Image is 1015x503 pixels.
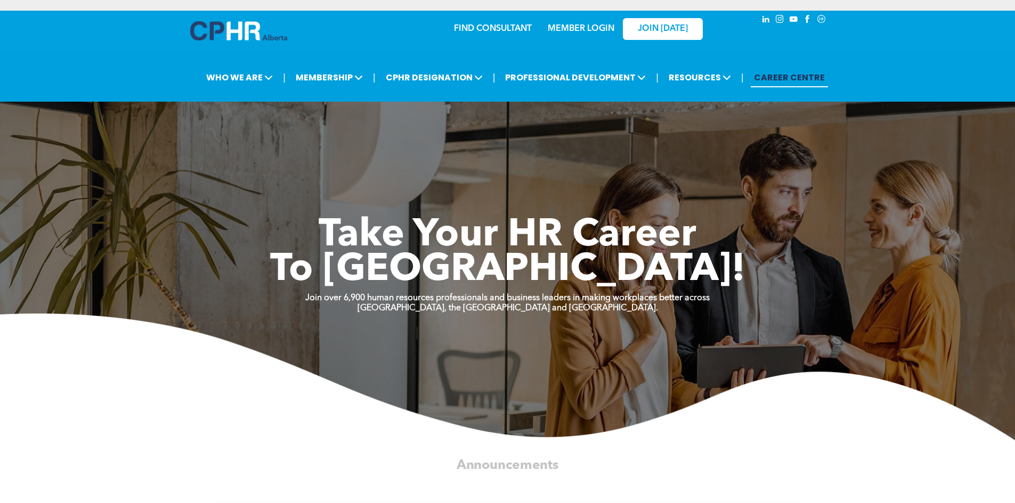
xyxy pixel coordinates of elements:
li: | [373,67,376,88]
strong: [GEOGRAPHIC_DATA], the [GEOGRAPHIC_DATA] and [GEOGRAPHIC_DATA]. [358,304,658,312]
li: | [741,67,744,88]
span: PROFESSIONAL DEVELOPMENT [502,68,649,87]
span: To [GEOGRAPHIC_DATA]! [270,251,745,290]
a: FIND CONSULTANT [454,24,532,33]
span: JOIN [DATE] [638,24,688,34]
a: JOIN [DATE] [623,18,703,40]
span: CPHR DESIGNATION [383,68,486,87]
a: youtube [788,13,800,28]
a: CAREER CENTRE [751,68,828,87]
a: facebook [802,13,814,28]
span: WHO WE ARE [203,68,276,87]
strong: Join over 6,900 human resources professionals and business leaders in making workplaces better ac... [305,294,710,302]
span: Take Your HR Career [319,217,696,255]
a: instagram [774,13,786,28]
a: linkedin [760,13,772,28]
a: MEMBER LOGIN [548,24,614,33]
span: RESOURCES [665,68,734,87]
li: | [283,67,286,88]
li: | [493,67,496,88]
li: | [656,67,659,88]
img: A blue and white logo for cp alberta [190,21,287,40]
a: Social network [816,13,827,28]
span: Announcements [457,459,559,472]
span: MEMBERSHIP [293,68,366,87]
